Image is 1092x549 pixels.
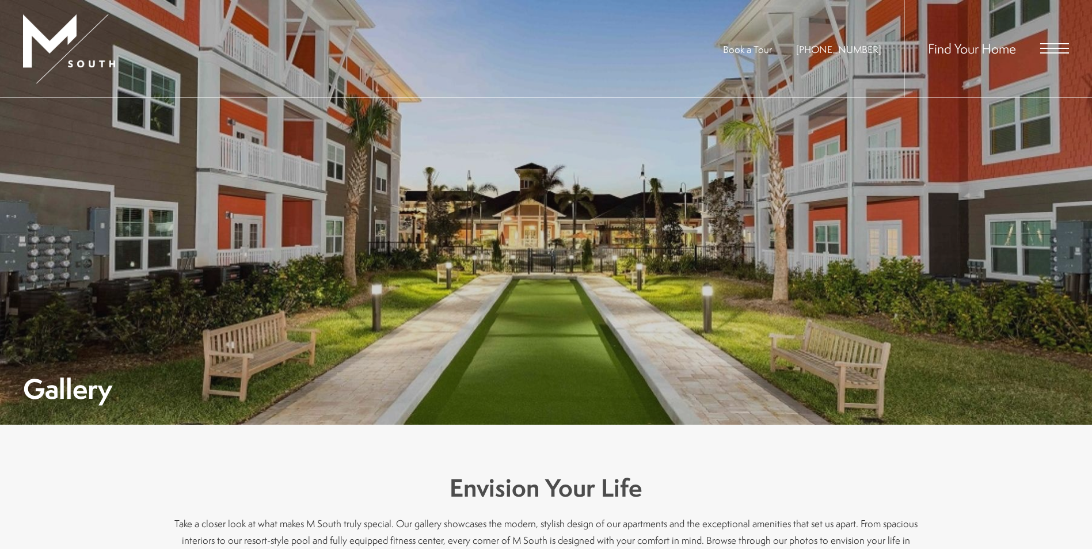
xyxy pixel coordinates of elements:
span: [PHONE_NUMBER] [796,43,881,56]
a: Call Us at 813-570-8014 [796,43,881,56]
img: MSouth [23,14,115,83]
h3: Envision Your Life [172,471,920,505]
button: Open Menu [1040,43,1069,54]
a: Book a Tour [723,43,772,56]
a: Find Your Home [928,39,1016,58]
h1: Gallery [23,376,112,402]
